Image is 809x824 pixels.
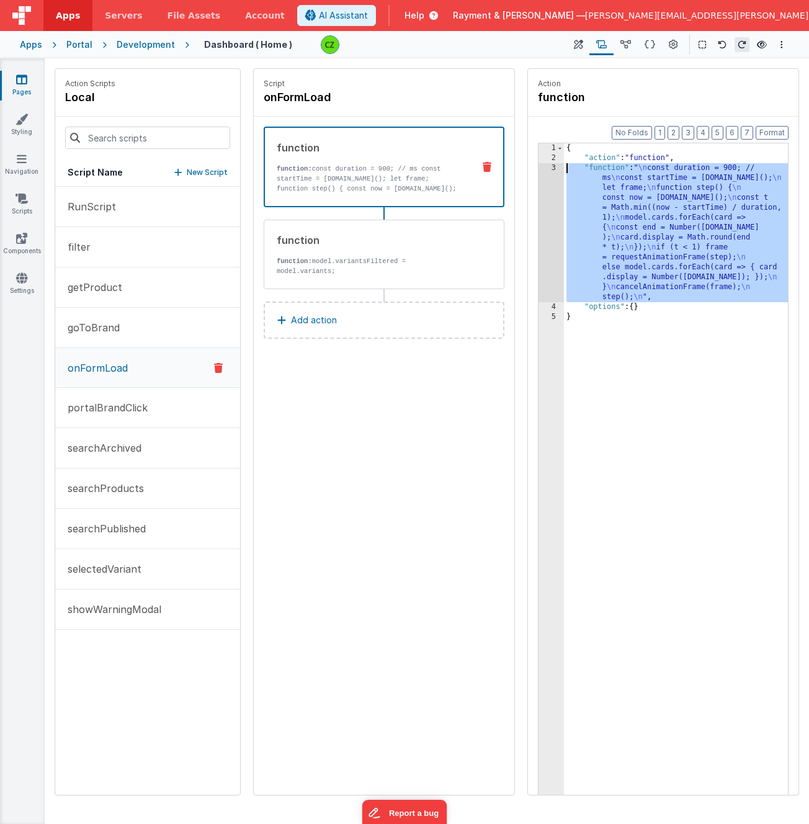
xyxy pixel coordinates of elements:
p: goToBrand [60,320,120,335]
div: Apps [20,38,42,51]
button: getProduct [55,267,240,308]
button: searchArchived [55,428,240,468]
span: Help [404,9,424,22]
h4: Dashboard ( Home ) [204,40,292,49]
button: selectedVariant [55,549,240,589]
p: getProduct [60,280,122,295]
h4: onFormLoad [264,89,450,106]
button: 5 [712,126,723,140]
p: Action Scripts [65,79,115,89]
button: 7 [741,126,753,140]
p: selectedVariant [60,562,141,576]
div: Development [117,38,175,51]
h5: Script Name [68,166,123,179]
button: 6 [726,126,738,140]
div: 4 [539,302,564,312]
span: Rayment & [PERSON_NAME] — [453,9,585,22]
button: searchProducts [55,468,240,509]
button: 3 [682,126,694,140]
span: Apps [56,9,80,22]
button: filter [55,227,240,267]
p: Action [538,79,789,89]
button: New Script [174,166,228,179]
p: searchProducts [60,481,144,496]
p: searchPublished [60,521,146,536]
button: showWarningModal [55,589,240,630]
strong: function: [277,257,312,265]
button: AI Assistant [297,5,376,26]
button: onFormLoad [55,348,240,388]
img: b4a104e37d07c2bfba7c0e0e4a273d04 [321,36,339,53]
div: Portal [66,38,92,51]
p: searchArchived [60,441,141,455]
p: RunScript [60,199,116,214]
div: function [277,233,464,248]
div: 3 [539,163,564,302]
button: Options [774,37,789,52]
button: 1 [655,126,665,140]
p: New Script [187,166,228,179]
span: Servers [105,9,142,22]
strong: function: [277,165,312,172]
button: Format [756,126,789,140]
h4: function [538,89,724,106]
button: Add action [264,302,504,339]
button: No Folds [612,126,652,140]
button: 2 [668,126,679,140]
button: 4 [697,126,709,140]
span: AI Assistant [319,9,368,22]
div: 2 [539,153,564,163]
button: searchPublished [55,509,240,549]
p: Add action [291,313,337,328]
p: showWarningModal [60,602,161,617]
p: const duration = 900; // ms const startTime = [DOMAIN_NAME](); let frame; function step() { const... [277,164,463,273]
button: portalBrandClick [55,388,240,428]
div: 5 [539,312,564,322]
button: RunScript [55,187,240,227]
p: model.variantsFiltered = model.variants; [277,256,464,276]
p: onFormLoad [60,361,128,375]
p: filter [60,240,91,254]
p: portalBrandClick [60,400,148,415]
div: 1 [539,143,564,153]
p: Script [264,79,504,89]
div: function [277,140,463,155]
h4: local [65,89,115,106]
button: goToBrand [55,308,240,348]
span: File Assets [168,9,221,22]
input: Search scripts [65,127,230,149]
